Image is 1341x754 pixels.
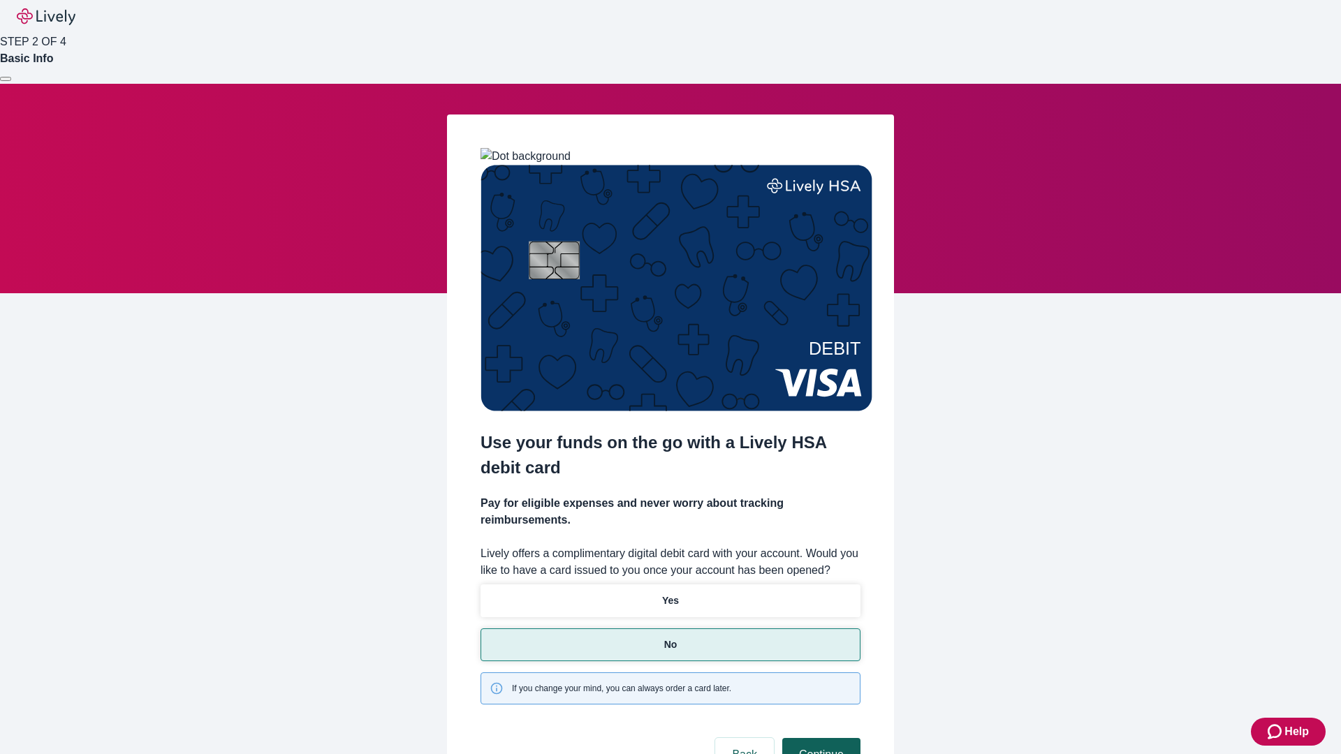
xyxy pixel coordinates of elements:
h4: Pay for eligible expenses and never worry about tracking reimbursements. [481,495,860,528]
h2: Use your funds on the go with a Lively HSA debit card [481,430,860,480]
span: If you change your mind, you can always order a card later. [512,682,731,695]
p: Yes [662,593,679,608]
img: Lively [17,8,75,25]
p: No [664,637,677,652]
img: Dot background [481,148,571,165]
button: Zendesk support iconHelp [1251,718,1326,746]
span: Help [1284,723,1309,740]
label: Lively offers a complimentary digital debit card with your account. Would you like to have a card... [481,545,860,579]
button: No [481,628,860,661]
svg: Zendesk support icon [1268,723,1284,740]
button: Yes [481,584,860,617]
img: Debit card [481,165,872,411]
